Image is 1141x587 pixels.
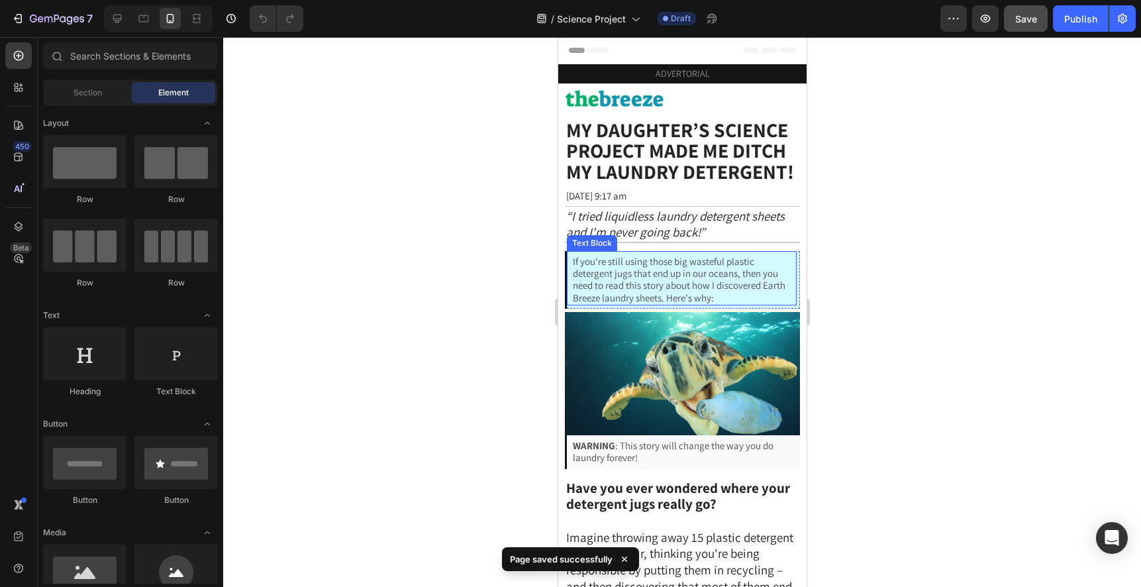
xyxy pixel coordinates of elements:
[134,277,218,289] div: Row
[43,117,69,129] span: Layout
[74,87,102,99] span: Section
[5,5,99,32] button: 7
[671,13,691,25] span: Draft
[158,87,189,99] span: Element
[1053,5,1109,32] button: Publish
[134,386,218,398] div: Text Block
[43,42,218,69] input: Search Sections & Elements
[557,12,626,26] span: Science Project
[510,553,613,566] p: Page saved successfully
[13,141,32,152] div: 450
[43,494,126,506] div: Button
[43,386,126,398] div: Heading
[87,11,93,27] p: 7
[134,193,218,205] div: Row
[558,37,807,587] iframe: Design area
[10,242,32,253] div: Beta
[250,5,303,32] div: Undo/Redo
[197,413,218,435] span: Toggle open
[1064,12,1097,26] div: Publish
[43,418,68,430] span: Button
[197,305,218,326] span: Toggle open
[197,113,218,134] span: Toggle open
[197,522,218,543] span: Toggle open
[43,309,60,321] span: Text
[43,193,126,205] div: Row
[43,527,66,539] span: Media
[43,277,126,289] div: Row
[1096,522,1128,554] div: Open Intercom Messenger
[134,494,218,506] div: Button
[551,12,554,26] span: /
[1004,5,1048,32] button: Save
[1015,13,1037,25] span: Save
